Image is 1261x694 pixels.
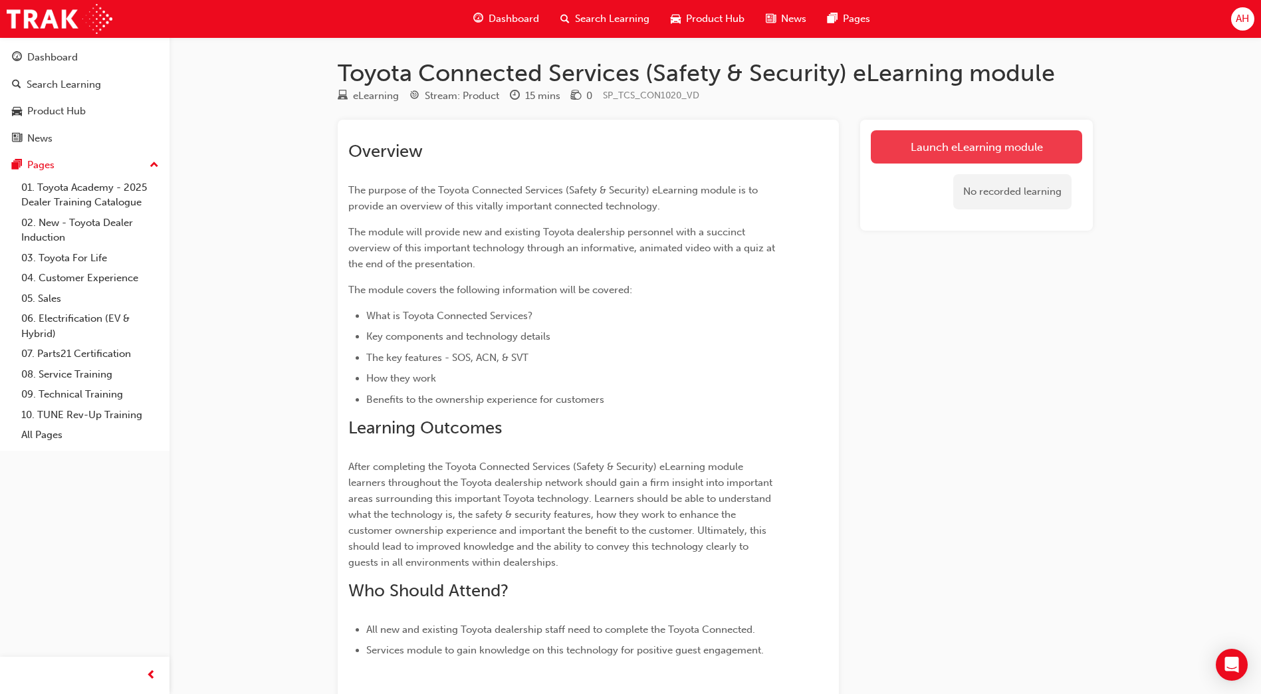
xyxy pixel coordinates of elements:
[12,52,22,64] span: guage-icon
[12,160,22,172] span: pages-icon
[16,344,164,364] a: 07. Parts21 Certification
[671,11,681,27] span: car-icon
[571,90,581,102] span: money-icon
[16,177,164,213] a: 01. Toyota Academy - 2025 Dealer Training Catalogue
[766,11,776,27] span: news-icon
[348,580,509,601] span: Who Should Attend?
[781,11,806,27] span: News
[16,425,164,445] a: All Pages
[348,226,778,270] span: The module will provide new and existing Toyota dealership personnel with a succinct overview of ...
[16,248,164,269] a: 03. Toyota For Life
[560,11,570,27] span: search-icon
[1231,7,1254,31] button: AH
[12,79,21,91] span: search-icon
[27,131,53,146] div: News
[348,141,423,162] span: Overview
[686,11,745,27] span: Product Hub
[575,11,649,27] span: Search Learning
[489,11,539,27] span: Dashboard
[473,11,483,27] span: guage-icon
[353,88,399,104] div: eLearning
[366,644,764,656] span: Services module to gain knowledge on this technology for positive guest engagement.
[27,50,78,65] div: Dashboard
[16,405,164,425] a: 10. TUNE Rev-Up Training
[409,90,419,102] span: target-icon
[366,352,528,364] span: The key features - SOS, ACN, & SVT
[817,5,881,33] a: pages-iconPages
[463,5,550,33] a: guage-iconDashboard
[366,310,532,322] span: What is Toyota Connected Services?
[5,43,164,153] button: DashboardSearch LearningProduct HubNews
[510,90,520,102] span: clock-icon
[348,284,632,296] span: The module covers the following information will be covered:
[550,5,660,33] a: search-iconSearch Learning
[571,88,592,104] div: Price
[338,90,348,102] span: learningResourceType_ELEARNING-icon
[366,624,755,636] span: All new and existing Toyota dealership staff need to complete the Toyota Connected.
[525,88,560,104] div: 15 mins
[5,153,164,177] button: Pages
[348,417,502,438] span: Learning Outcomes
[409,88,499,104] div: Stream
[12,106,22,118] span: car-icon
[16,213,164,248] a: 02. New - Toyota Dealer Induction
[425,88,499,104] div: Stream: Product
[16,364,164,385] a: 08. Service Training
[348,184,760,212] span: The purpose of the Toyota Connected Services (Safety & Security) eLearning module is to provide a...
[5,126,164,151] a: News
[338,88,399,104] div: Type
[586,88,592,104] div: 0
[660,5,755,33] a: car-iconProduct Hub
[16,384,164,405] a: 09. Technical Training
[16,289,164,309] a: 05. Sales
[1236,11,1249,27] span: AH
[366,372,436,384] span: How they work
[338,58,1093,88] h1: Toyota Connected Services (Safety & Security) eLearning module
[871,130,1082,164] a: Launch eLearning module
[348,461,775,568] span: After completing the Toyota Connected Services (Safety & Security) eLearning module learners thro...
[12,133,22,145] span: news-icon
[27,77,101,92] div: Search Learning
[366,330,550,342] span: Key components and technology details
[603,90,699,101] span: Learning resource code
[5,99,164,124] a: Product Hub
[146,667,156,684] span: prev-icon
[7,4,112,34] img: Trak
[16,268,164,289] a: 04. Customer Experience
[1216,649,1248,681] div: Open Intercom Messenger
[755,5,817,33] a: news-iconNews
[5,72,164,97] a: Search Learning
[16,308,164,344] a: 06. Electrification (EV & Hybrid)
[953,174,1072,209] div: No recorded learning
[27,104,86,119] div: Product Hub
[5,45,164,70] a: Dashboard
[366,394,604,405] span: Benefits to the ownership experience for customers
[843,11,870,27] span: Pages
[27,158,55,173] div: Pages
[150,157,159,174] span: up-icon
[510,88,560,104] div: Duration
[828,11,838,27] span: pages-icon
